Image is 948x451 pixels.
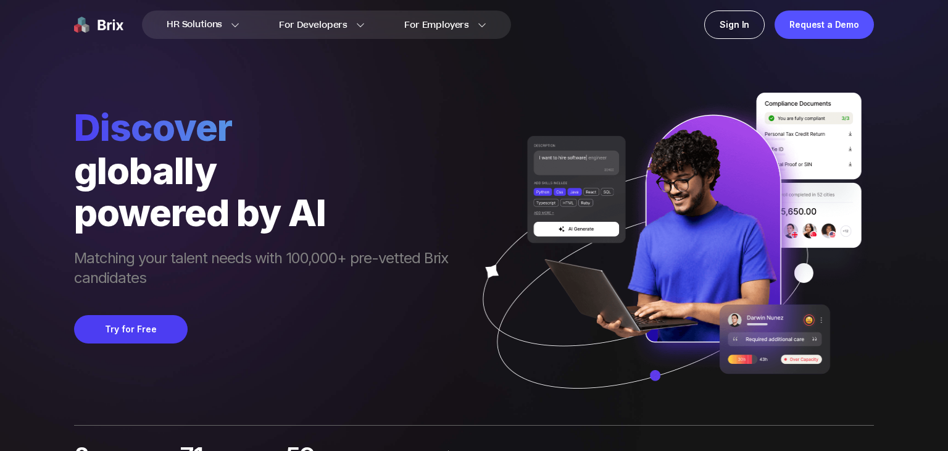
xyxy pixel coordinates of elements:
[167,15,222,35] span: HR Solutions
[704,11,765,39] a: Sign In
[279,19,347,32] span: For Developers
[74,150,460,192] div: globally
[404,19,469,32] span: For Employers
[74,105,460,150] span: Discover
[74,315,188,344] button: Try for Free
[775,11,874,39] a: Request a Demo
[460,93,874,425] img: ai generate
[74,192,460,234] div: powered by AI
[74,248,460,290] span: Matching your talent needs with 100,000+ pre-vetted Brix candidates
